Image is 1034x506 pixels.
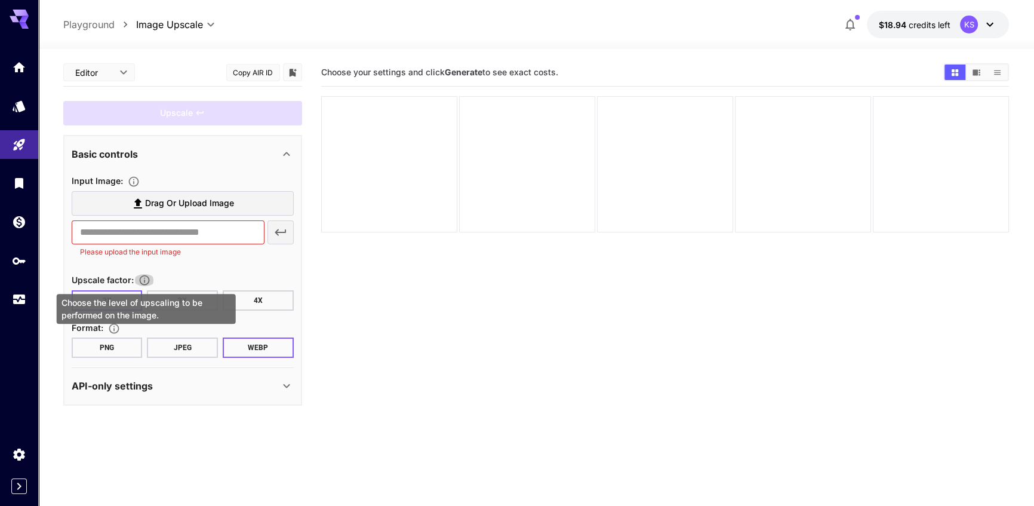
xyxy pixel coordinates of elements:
[72,147,138,161] p: Basic controls
[321,67,558,77] span: Choose your settings and click to see exact costs.
[445,67,482,77] b: Generate
[223,338,294,358] button: WEBP
[12,176,26,191] div: Library
[80,246,256,258] p: Please upload the input image
[57,294,236,324] div: Choose the level of upscaling to be performed on the image.
[147,338,218,358] button: JPEG
[944,65,965,80] button: Show media in grid view
[287,65,298,79] button: Add to library
[226,64,280,81] button: Copy AIR ID
[966,65,987,80] button: Show media in video view
[72,323,103,333] span: Format :
[72,191,294,216] label: Drag or upload image
[134,274,155,286] button: Choose the level of upscaling to be performed on the image.
[103,323,125,335] button: Choose the file format for the output image.
[63,17,115,32] a: Playground
[223,290,294,311] button: 4X
[12,60,26,75] div: Home
[12,253,26,268] div: API Keys
[943,63,1009,81] div: Show media in grid viewShow media in video viewShow media in list view
[12,292,26,307] div: Usage
[909,20,950,30] span: credits left
[987,65,1008,80] button: Show media in list view
[879,19,950,31] div: $18.9382
[63,17,136,32] nav: breadcrumb
[72,140,294,168] div: Basic controls
[72,176,123,186] span: Input Image :
[867,11,1009,38] button: $18.9382KS
[145,196,234,211] span: Drag or upload image
[11,479,27,494] button: Expand sidebar
[75,66,112,79] span: Editor
[63,101,302,125] div: Please fill the prompt
[12,214,26,229] div: Wallet
[72,275,134,285] span: Upscale factor :
[12,99,26,114] div: Models
[72,338,143,358] button: PNG
[136,17,203,32] span: Image Upscale
[12,137,26,152] div: Playground
[12,447,26,462] div: Settings
[72,379,153,393] p: API-only settings
[879,20,909,30] span: $18.94
[960,16,978,33] div: KS
[72,372,294,400] div: API-only settings
[123,176,144,188] button: Specifies the input image to be processed.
